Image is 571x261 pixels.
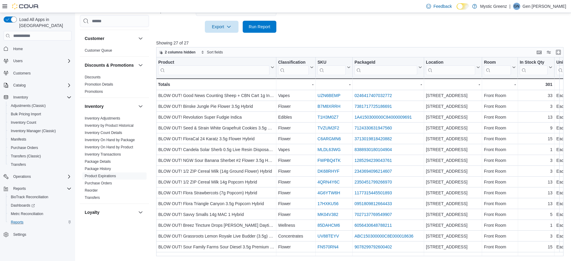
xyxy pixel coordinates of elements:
button: Enter fullscreen [555,49,562,56]
span: Adjustments (Classic) [8,102,71,109]
div: Front Room [484,179,516,186]
div: [STREET_ADDRESS] [426,233,480,240]
div: Front Room [484,135,516,143]
a: 1A4150300000C84000009691 [354,115,412,120]
div: Front Room [484,125,516,132]
a: Inventory by Product Historical [85,123,134,128]
span: Bulk Pricing Import [8,111,71,118]
nav: Complex example [4,42,71,254]
div: 33 [520,92,552,99]
span: Metrc Reconciliation [8,210,71,217]
div: Vapes [278,146,314,153]
div: Loyalty [80,221,149,238]
span: Run Report [249,24,270,30]
a: Reports [8,219,26,226]
span: BioTrack Reconciliation [8,193,71,201]
h3: Customer [85,35,104,41]
a: FN570RN4 [317,245,339,250]
button: Inventory Count [6,118,74,127]
div: BLOW OUT! Flora Strawbercots (7g Popcorn) Hybrid [158,190,274,197]
span: Inventory [13,95,28,100]
button: Inventory [137,103,144,110]
button: Home [1,44,74,53]
div: BLOW OUT! Sour Family Farms Sour Diesel 3.5g Premium Flower [158,244,274,251]
button: Discounts & Promotions [85,62,136,68]
div: Flower [278,135,314,143]
a: UZN6BEMP [317,93,340,98]
p: Gen [PERSON_NAME] [523,3,566,10]
div: Front Room [484,146,516,153]
a: Promotions [85,90,103,94]
div: - [354,81,422,88]
div: [STREET_ADDRESS] [426,92,480,99]
button: PackageId [354,60,422,75]
a: Transfers (Classic) [8,153,43,160]
div: SKU URL [317,60,346,75]
div: BLOW OUT! Savvy Smalls 14g MAC 1 Hybrid [158,211,274,218]
a: 85DAHCM6 [317,223,340,228]
div: Inventory [80,115,149,204]
span: Reorder [85,188,98,193]
span: Inventory Count Details [85,130,122,135]
span: Export [208,21,235,33]
span: BioTrack Reconciliation [11,195,48,199]
span: Reports [8,219,71,226]
a: MLDL63WG [317,147,341,152]
span: Load All Apps in [GEOGRAPHIC_DATA] [17,17,71,29]
div: [STREET_ADDRESS] [426,179,480,186]
div: [STREET_ADDRESS] [426,222,480,229]
span: Users [11,57,71,65]
a: 0951809812664433 [354,202,392,206]
span: Settings [13,232,26,237]
div: Front Room [484,190,516,197]
span: Inventory Manager (Classic) [11,129,56,133]
button: Transfers [6,160,74,169]
span: Inventory Count [11,120,36,125]
button: In Stock Qty [520,60,552,75]
a: Package Details [85,159,111,164]
a: 17HXKU56 [317,202,339,206]
div: Front Room [484,168,516,175]
div: [STREET_ADDRESS] [426,168,480,175]
button: Inventory [11,94,30,101]
a: Manifests [8,136,29,143]
div: BLOW OUT! Good News Counting Sheep + CBN Cart 1g Indica [158,92,274,99]
span: 2 columns hidden [165,50,196,55]
button: Keyboard shortcuts [536,49,543,56]
span: Catalog [11,82,71,89]
span: Package Details [85,159,111,164]
div: Gen Nadeau [513,3,520,10]
a: Inventory Adjustments [85,116,120,120]
a: Inventory Count [8,119,39,126]
a: MK04V382 [317,212,338,217]
div: Room [484,60,511,75]
span: Reports [11,220,23,225]
div: Front Room [484,200,516,208]
div: - [426,81,480,88]
button: Inventory Manager (Classic) [6,127,74,135]
button: Bulk Pricing Import [6,110,74,118]
button: Users [1,57,74,65]
div: BLOW OUT! 1/2 ZIP Cereal Milk 14g Popcorn Hybrid [158,179,274,186]
div: Front Room [484,92,516,99]
a: TVZUM2F2 [317,126,339,131]
button: Catalog [1,81,74,90]
div: Flower [278,200,314,208]
button: Adjustments (Classic) [6,102,74,110]
a: 1285294239043761 [354,158,392,163]
div: 15 [520,135,552,143]
h3: Discounts & Promotions [85,62,134,68]
span: Metrc Reconciliation [11,211,43,216]
span: Package History [85,166,111,171]
a: Inventory Transactions [85,152,121,156]
div: Flower [278,211,314,218]
a: Promotion Details [85,82,113,86]
span: Inventory [11,94,71,101]
button: SKU [317,60,351,75]
div: BLOW OUT! Candela Solar Sherb 0.5g Live Resin Disposable Vape Hybrid [158,146,274,153]
a: 4QRN4Y6C [317,180,340,185]
a: 2343694096214607 [354,169,392,174]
